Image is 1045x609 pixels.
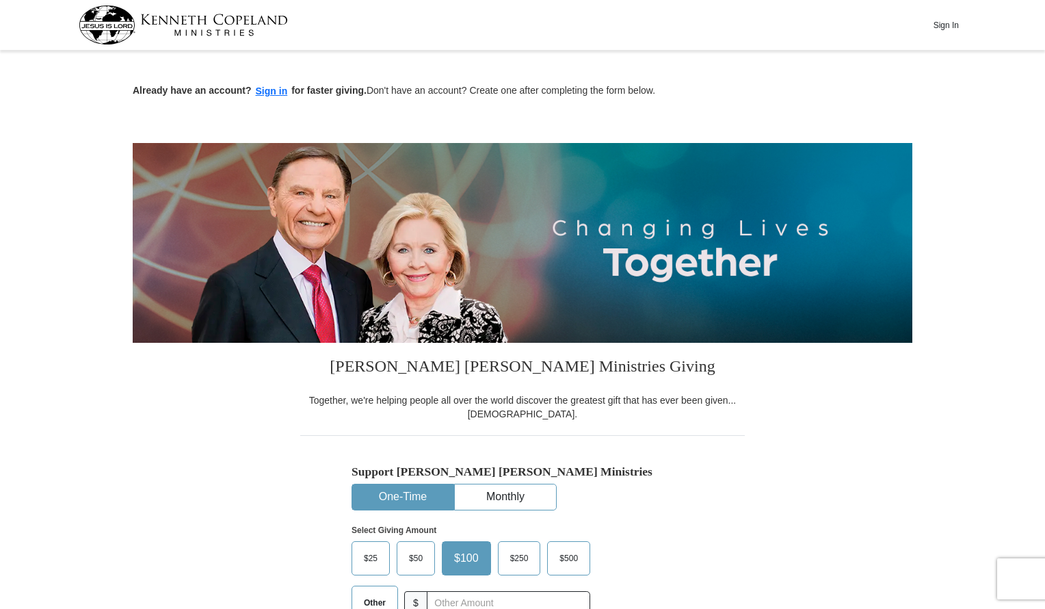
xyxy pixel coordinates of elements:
div: Together, we're helping people all over the world discover the greatest gift that has ever been g... [300,393,745,421]
strong: Select Giving Amount [352,526,436,535]
strong: Already have an account? for faster giving. [133,85,367,96]
button: One-Time [352,484,453,510]
img: kcm-header-logo.svg [79,5,288,44]
span: $25 [357,548,384,569]
button: Sign In [925,14,966,36]
h3: [PERSON_NAME] [PERSON_NAME] Ministries Giving [300,343,745,393]
span: $500 [553,548,585,569]
span: $100 [447,548,486,569]
button: Sign in [252,83,292,99]
h5: Support [PERSON_NAME] [PERSON_NAME] Ministries [352,465,693,479]
button: Monthly [455,484,556,510]
span: $50 [402,548,429,569]
span: $250 [503,548,535,569]
p: Don't have an account? Create one after completing the form below. [133,83,912,99]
